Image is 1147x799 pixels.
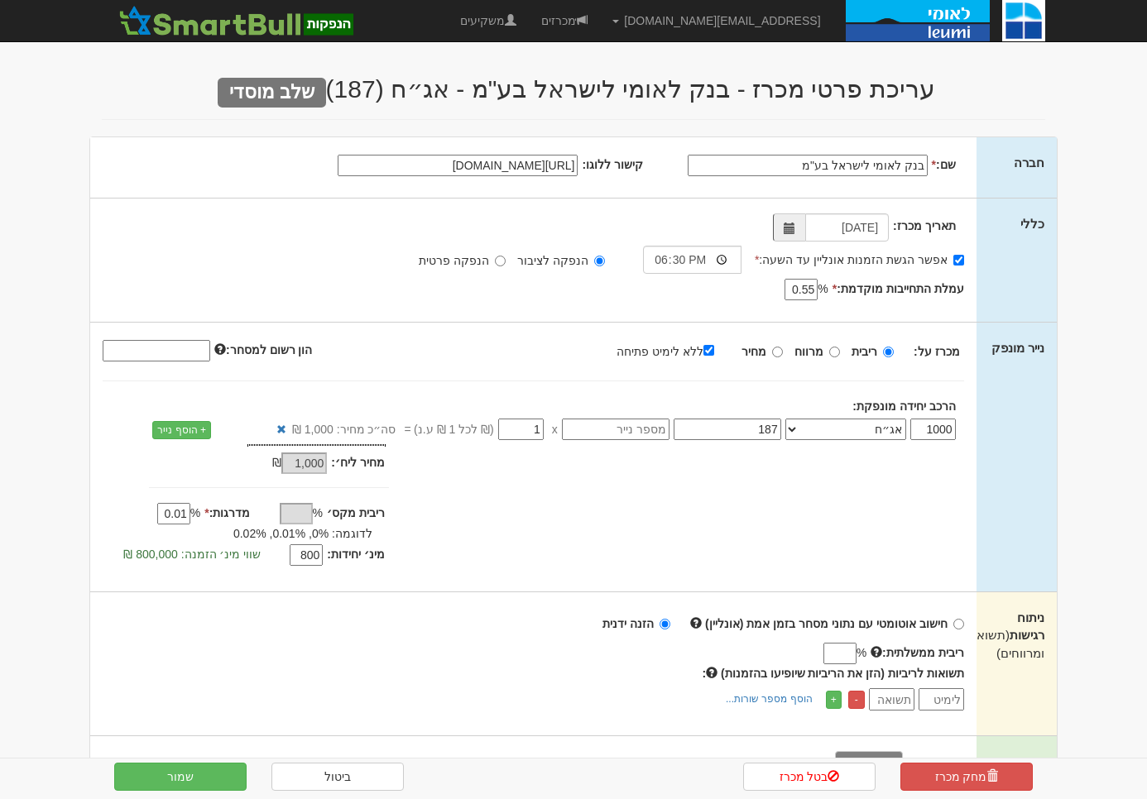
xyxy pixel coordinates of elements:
label: ריבית ממשלתית: [871,644,964,661]
input: מחיר * [498,419,544,440]
label: הון רשום למסחר: [214,342,312,358]
label: אפשר הגשת הזמנות אונליין עד השעה: [755,251,964,268]
a: הוסף מספר שורות... [721,690,818,708]
input: מרווח [829,347,840,357]
label: ללא לימיט פתיחה [617,342,731,360]
input: מספר נייר [562,419,669,440]
label: שם: [932,156,956,173]
strong: ריבית [852,345,877,358]
a: מחק מכרז [900,763,1033,791]
input: ללא לימיט פתיחה [703,345,714,356]
a: + הוסף נייר [152,421,211,439]
input: חישוב אוטומטי עם נתוני מסחר בזמן אמת (אונליין) [953,619,964,629]
span: סה״כ מחיר: 1,000 ₪ [292,421,396,438]
span: % [190,505,200,521]
label: ריבית מקס׳ [327,505,385,521]
span: % [313,505,323,521]
img: SmartBull Logo [114,4,358,37]
input: מחיר [772,347,783,357]
h2: עריכת פרטי מכרז - בנק לאומי לישראל בע"מ - אג״ח (187) [102,75,1045,103]
label: נייר מונפק [991,339,1044,356]
input: הנפקה פרטית [495,256,506,266]
input: כמות [910,419,956,440]
label: קישור ללוגו: [582,156,643,173]
label: תאריך מכרז: [893,218,956,234]
span: (₪ לכל 1 ₪ ע.נ) [411,421,494,438]
input: ריבית [883,347,894,357]
a: + [826,691,842,709]
input: שם הסדרה * [674,419,781,440]
label: חברה [1014,154,1044,171]
button: שמור [114,763,247,791]
span: = [404,421,410,438]
label: טען קובץ [835,751,903,779]
strong: מחיר [741,345,766,358]
input: תשואה [869,688,914,710]
strong: מרווח [794,345,823,358]
span: (תשואות ומרווחים) [965,628,1044,659]
label: מחיר ליח׳: [331,454,385,471]
label: הנפקה לציבור [517,252,605,269]
span: שלב מוסדי [218,78,325,108]
a: ביטול [271,763,404,791]
a: בטל מכרז [743,763,876,791]
input: לימיט [919,688,964,710]
label: כללי [1020,215,1044,232]
span: שווי מינ׳ הזמנה: 800,000 ₪ [123,548,261,561]
label: ניתוח רגישות [989,609,1044,662]
label: מינ׳ יחידות: [327,546,385,562]
div: ₪ [204,454,332,474]
span: % [818,280,828,297]
strong: הזנה ידנית [602,617,654,630]
span: תשואות לריביות (הזן את הריביות שיופיעו בהזמנות) [721,667,964,680]
input: הזנה ידנית [660,619,670,629]
strong: חישוב אוטומטי עם נתוני מסחר בזמן אמת (אונליין) [705,617,948,630]
strong: מכרז על: [914,345,960,358]
label: : [702,665,963,682]
label: הנפקה פרטית [419,252,506,269]
strong: הרכב יחידה מונפקת: [852,399,955,413]
input: אפשר הגשת הזמנות אונליין עד השעה:* [953,255,964,266]
label: מדרגות: [204,505,250,521]
a: - [848,691,865,709]
span: x [552,421,558,438]
span: לדוגמה: 0%, 0.01%, 0.02% [233,527,372,540]
input: הנפקה לציבור [594,256,605,266]
label: עמלת התחייבות מוקדמת: [833,280,964,297]
span: % [857,644,866,661]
